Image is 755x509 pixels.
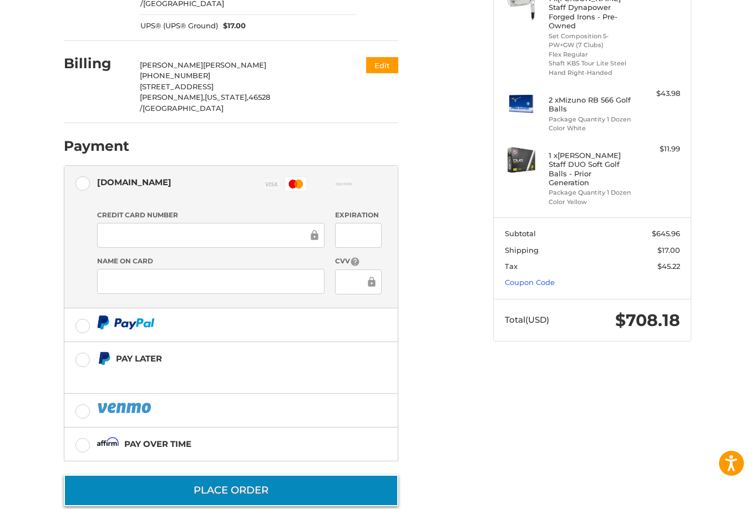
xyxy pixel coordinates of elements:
[549,32,634,50] li: Set Composition 5-PW+GW (7 Clubs)
[652,229,680,238] span: $645.96
[505,262,518,271] span: Tax
[97,401,154,415] img: PayPal icon
[64,475,398,506] button: Place Order
[205,93,249,101] span: [US_STATE],
[140,93,270,113] span: 46528 /
[615,310,680,330] span: $708.18
[549,151,634,187] h4: 1 x [PERSON_NAME] Staff DUO Soft Golf Balls - Prior Generation
[549,188,634,197] li: Package Quantity 1 Dozen
[97,352,111,365] img: Pay Later icon
[97,256,325,266] label: Name on Card
[64,55,129,72] h2: Billing
[97,437,119,451] img: Affirm icon
[549,95,634,114] h4: 2 x Mizuno RB 566 Golf Balls
[335,210,381,220] label: Expiration
[636,144,680,155] div: $11.99
[140,60,203,69] span: [PERSON_NAME]
[366,57,398,73] button: Edit
[663,479,755,509] iframe: Google Customer Reviews
[657,262,680,271] span: $45.22
[140,21,218,32] span: UPS® (UPS® Ground)
[97,370,329,380] iframe: PayPal Message 1
[124,435,191,453] div: Pay over time
[549,50,634,59] li: Flex Regular
[549,115,634,124] li: Package Quantity 1 Dozen
[97,210,325,220] label: Credit Card Number
[218,21,246,32] span: $17.00
[140,93,205,101] span: [PERSON_NAME],
[505,229,536,238] span: Subtotal
[140,71,210,80] span: [PHONE_NUMBER]
[64,138,129,155] h2: Payment
[505,246,539,254] span: Shipping
[549,59,634,68] li: Shaft KBS Tour Lite Steel
[636,88,680,99] div: $43.98
[116,349,328,368] div: Pay Later
[505,314,549,325] span: Total (USD)
[143,104,224,113] span: [GEOGRAPHIC_DATA]
[140,82,214,91] span: [STREET_ADDRESS]
[549,68,634,78] li: Hand Right-Handed
[549,124,634,133] li: Color White
[97,173,171,191] div: [DOMAIN_NAME]
[549,197,634,207] li: Color Yellow
[505,278,555,287] a: Coupon Code
[203,60,266,69] span: [PERSON_NAME]
[335,256,381,267] label: CVV
[97,315,155,329] img: PayPal icon
[657,246,680,254] span: $17.00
